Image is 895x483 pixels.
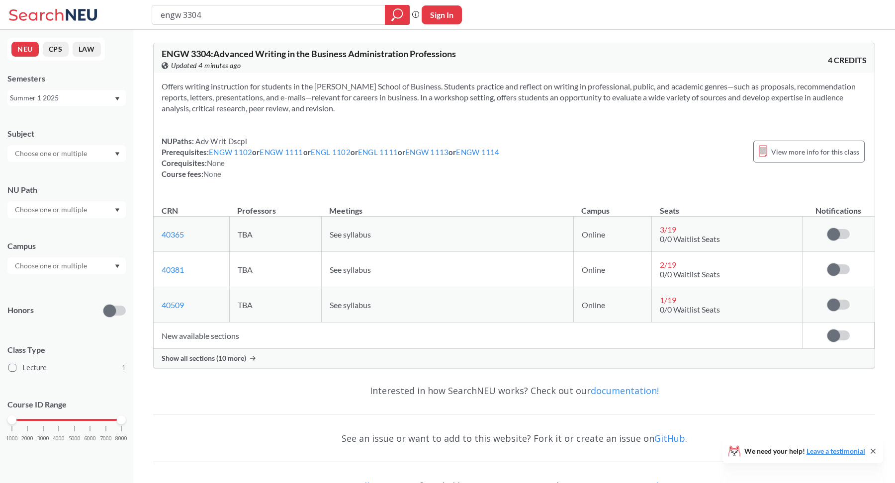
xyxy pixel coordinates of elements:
span: ENGW 3304 : Advanced Writing in the Business Administration Professions [162,48,456,59]
button: LAW [73,42,101,57]
span: 4000 [53,436,65,441]
th: Campus [573,195,651,217]
div: Subject [7,128,126,139]
div: NUPaths: Prerequisites: or or or or or Corequisites: Course fees: [162,136,500,179]
div: See an issue or want to add to this website? Fork it or create an issue on . [153,424,875,453]
span: None [203,169,221,178]
a: Leave a testimonial [806,447,865,455]
a: ENGW 1102 [209,148,252,157]
div: Campus [7,241,126,251]
p: Honors [7,305,34,316]
div: magnifying glass [385,5,410,25]
span: 0/0 Waitlist Seats [660,269,720,279]
span: 1 / 19 [660,295,676,305]
td: Online [573,217,651,252]
div: CRN [162,205,178,216]
span: Class Type [7,344,126,355]
svg: magnifying glass [391,8,403,22]
span: 8000 [115,436,127,441]
span: View more info for this class [771,146,859,158]
span: 6000 [84,436,96,441]
span: 2000 [21,436,33,441]
span: Show all sections (10 more) [162,354,246,363]
p: Course ID Range [7,399,126,410]
span: 5000 [69,436,81,441]
span: 0/0 Waitlist Seats [660,234,720,243]
span: We need your help! [744,448,865,455]
div: NU Path [7,184,126,195]
a: ENGW 1111 [260,148,303,157]
th: Professors [229,195,321,217]
td: Online [573,252,651,287]
td: New available sections [154,322,803,349]
a: ENGW 1113 [405,148,448,157]
input: Choose one or multiple [10,260,93,272]
span: 2 / 19 [660,260,676,269]
span: Updated 4 minutes ago [171,60,241,71]
input: Class, professor, course number, "phrase" [160,6,378,23]
div: Dropdown arrow [7,257,126,274]
div: Interested in how SearchNEU works? Check out our [153,376,875,405]
label: Lecture [8,361,126,374]
span: 7000 [100,436,112,441]
a: ENGL 1111 [358,148,398,157]
a: documentation! [591,385,659,397]
th: Seats [652,195,803,217]
div: Dropdown arrow [7,145,126,162]
span: None [207,159,225,167]
div: Dropdown arrow [7,201,126,218]
span: Adv Writ Dscpl [194,137,247,146]
span: 1000 [6,436,18,441]
td: TBA [229,217,321,252]
a: 40509 [162,300,184,310]
div: Show all sections (10 more) [154,349,875,368]
th: Notifications [803,195,875,217]
span: See syllabus [330,300,371,310]
a: 40365 [162,230,184,239]
td: TBA [229,287,321,322]
button: CPS [43,42,69,57]
span: See syllabus [330,265,371,274]
button: Sign In [422,5,462,24]
div: Summer 1 2025 [10,92,114,103]
section: Offers writing instruction for students in the [PERSON_NAME] School of Business. Students practic... [162,81,867,114]
th: Meetings [321,195,573,217]
button: NEU [11,42,39,57]
span: See syllabus [330,230,371,239]
a: ENGW 1114 [456,148,499,157]
svg: Dropdown arrow [115,264,120,268]
div: Summer 1 2025Dropdown arrow [7,90,126,106]
a: GitHub [654,432,685,444]
td: TBA [229,252,321,287]
svg: Dropdown arrow [115,152,120,156]
span: 0/0 Waitlist Seats [660,305,720,314]
a: 40381 [162,265,184,274]
span: 3000 [37,436,49,441]
svg: Dropdown arrow [115,97,120,101]
span: 4 CREDITS [828,55,867,66]
span: 1 [122,362,126,373]
a: ENGL 1102 [311,148,351,157]
div: Semesters [7,73,126,84]
input: Choose one or multiple [10,204,93,216]
input: Choose one or multiple [10,148,93,160]
span: 3 / 19 [660,225,676,234]
td: Online [573,287,651,322]
svg: Dropdown arrow [115,208,120,212]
